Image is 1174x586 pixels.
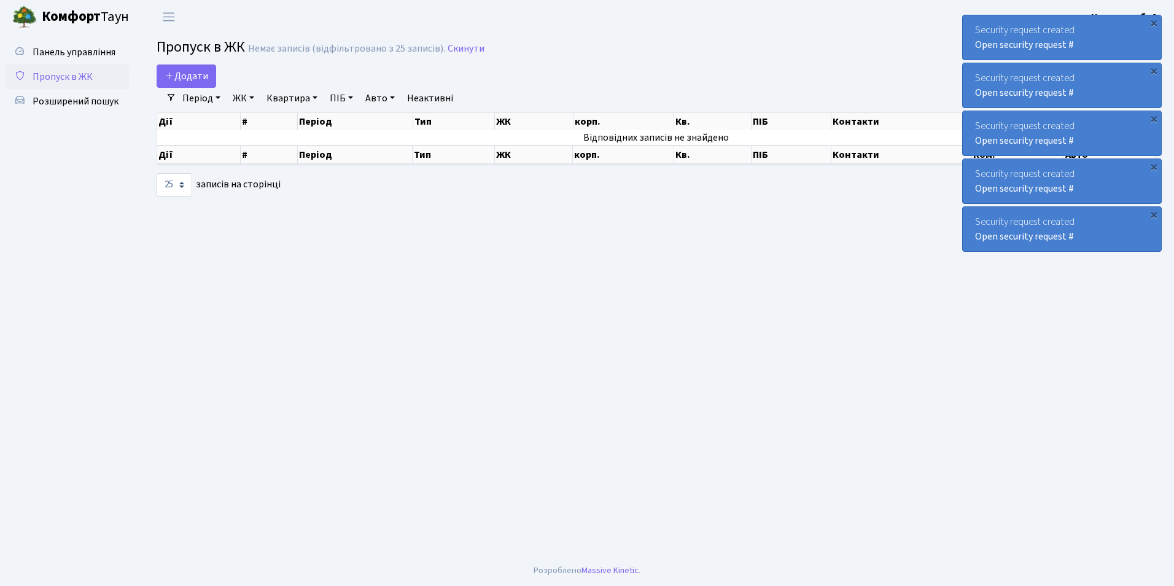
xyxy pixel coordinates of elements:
[248,43,445,55] div: Немає записів (відфільтровано з 25 записів).
[413,113,496,130] th: Тип
[157,113,241,130] th: Дії
[402,88,458,109] a: Неактивні
[831,113,972,130] th: Контакти
[298,146,413,164] th: Період
[12,5,37,29] img: logo.png
[241,113,298,130] th: #
[325,88,358,109] a: ПІБ
[975,182,1074,195] a: Open security request #
[42,7,101,26] b: Комфорт
[154,7,184,27] button: Переключити навігацію
[1091,10,1159,24] b: Консьєрж б. 4.
[298,113,413,130] th: Період
[157,64,216,88] a: Додати
[157,36,245,58] span: Пропуск в ЖК
[963,207,1161,251] div: Security request created
[177,88,225,109] a: Період
[42,7,129,28] span: Таун
[963,15,1161,60] div: Security request created
[157,130,1156,145] td: Відповідних записів не знайдено
[752,113,831,130] th: ПІБ
[534,564,640,577] div: Розроблено .
[448,43,484,55] a: Скинути
[963,111,1161,155] div: Security request created
[1148,208,1160,221] div: ×
[674,113,752,130] th: Кв.
[963,63,1161,107] div: Security request created
[581,564,639,577] a: Massive Kinetic
[157,146,241,164] th: Дії
[360,88,400,109] a: Авто
[6,64,129,89] a: Пропуск в ЖК
[1091,10,1159,25] a: Консьєрж б. 4.
[963,159,1161,203] div: Security request created
[33,95,119,108] span: Розширений пошук
[495,146,573,164] th: ЖК
[228,88,259,109] a: ЖК
[975,38,1074,52] a: Open security request #
[33,45,115,59] span: Панель управління
[975,230,1074,243] a: Open security request #
[241,146,298,164] th: #
[752,146,831,164] th: ПІБ
[831,146,972,164] th: Контакти
[1148,64,1160,77] div: ×
[6,89,129,114] a: Розширений пошук
[33,70,93,84] span: Пропуск в ЖК
[413,146,495,164] th: Тип
[674,146,752,164] th: Кв.
[975,86,1074,100] a: Open security request #
[262,88,322,109] a: Квартира
[1148,112,1160,125] div: ×
[975,134,1074,147] a: Open security request #
[573,146,674,164] th: корп.
[157,173,281,197] label: записів на сторінці
[157,173,192,197] select: записів на сторінці
[1148,17,1160,29] div: ×
[1148,160,1160,173] div: ×
[573,113,674,130] th: корп.
[6,40,129,64] a: Панель управління
[165,69,208,83] span: Додати
[495,113,573,130] th: ЖК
